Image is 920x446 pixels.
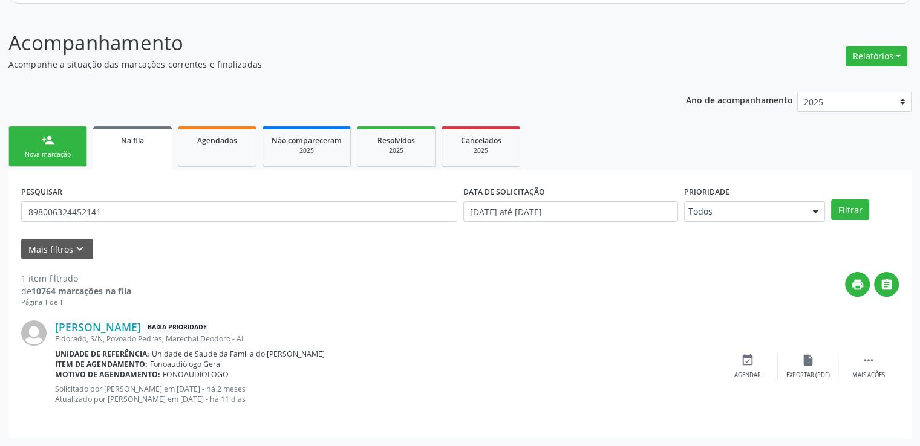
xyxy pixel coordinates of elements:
span: Cancelados [461,135,501,146]
p: Ano de acompanhamento [686,92,793,107]
button:  [874,272,899,297]
i: event_available [741,354,754,367]
div: Exportar (PDF) [786,371,830,380]
span: Fonoaudiólogo Geral [150,359,222,369]
i:  [880,278,893,291]
div: 2025 [451,146,511,155]
p: Acompanhamento [8,28,641,58]
div: 2025 [366,146,426,155]
b: Motivo de agendamento: [55,369,160,380]
label: PESQUISAR [21,183,62,201]
input: Nome, CNS [21,201,457,222]
span: Agendados [197,135,237,146]
label: Prioridade [684,183,729,201]
span: Baixa Prioridade [145,321,209,334]
b: Item de agendamento: [55,359,148,369]
strong: 10764 marcações na fila [31,285,131,297]
span: Resolvidos [377,135,415,146]
div: 1 item filtrado [21,272,131,285]
span: Todos [688,205,801,218]
div: Eldorado, S/N, Povoado Pedras, Marechal Deodoro - AL [55,334,717,344]
label: DATA DE SOLICITAÇÃO [463,183,545,201]
a: [PERSON_NAME] [55,320,141,334]
p: Acompanhe a situação das marcações correntes e finalizadas [8,58,641,71]
button: Relatórios [846,46,907,66]
img: img [21,320,47,346]
div: Página 1 de 1 [21,297,131,308]
i:  [862,354,875,367]
div: Agendar [734,371,761,380]
button: Mais filtroskeyboard_arrow_down [21,239,93,260]
i: print [851,278,864,291]
span: Unidade de Saude da Familia do [PERSON_NAME] [152,349,325,359]
span: Na fila [121,135,144,146]
input: Selecione um intervalo [463,201,678,222]
span: FONOAUDIOLOGO [163,369,229,380]
i: insert_drive_file [801,354,815,367]
p: Solicitado por [PERSON_NAME] em [DATE] - há 2 meses Atualizado por [PERSON_NAME] em [DATE] - há 1... [55,384,717,404]
button: Filtrar [831,199,869,220]
div: person_add [41,134,54,147]
div: 2025 [272,146,342,155]
span: Não compareceram [272,135,342,146]
b: Unidade de referência: [55,349,149,359]
i: keyboard_arrow_down [73,242,86,256]
div: Mais ações [852,371,885,380]
div: de [21,285,131,297]
div: Nova marcação [18,150,78,159]
button: print [845,272,870,297]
